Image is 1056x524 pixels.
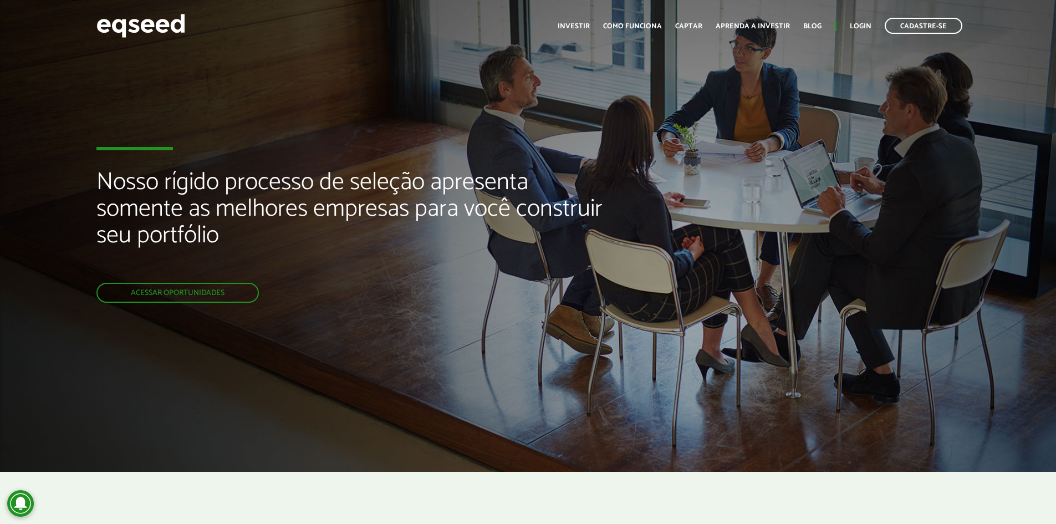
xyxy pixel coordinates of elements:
a: Aprenda a investir [716,23,790,30]
a: Cadastre-se [885,18,962,34]
a: Como funciona [603,23,662,30]
a: Investir [558,23,590,30]
a: Acessar oportunidades [96,283,259,303]
h2: Nosso rígido processo de seleção apresenta somente as melhores empresas para você construir seu p... [96,169,608,283]
a: Captar [675,23,702,30]
a: Login [850,23,871,30]
a: Blog [803,23,822,30]
img: EqSeed [96,11,185,40]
